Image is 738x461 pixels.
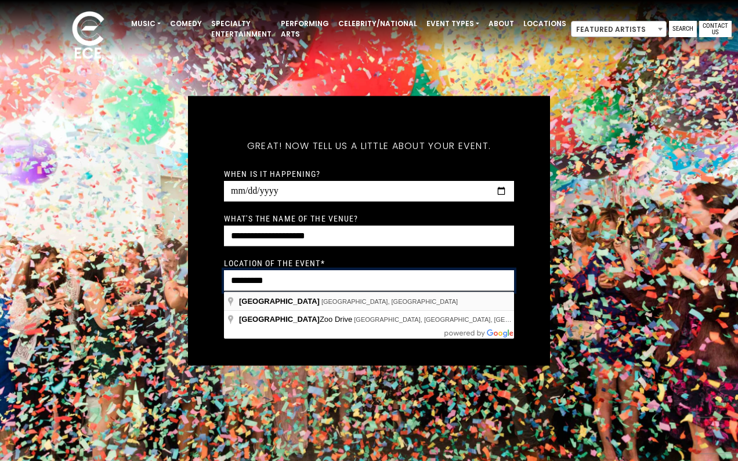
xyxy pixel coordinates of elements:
[165,14,207,34] a: Comedy
[422,14,484,34] a: Event Types
[571,21,666,38] span: Featured Artists
[321,298,458,305] span: [GEOGRAPHIC_DATA], [GEOGRAPHIC_DATA]
[571,21,667,37] span: Featured Artists
[207,14,276,44] a: Specialty Entertainment
[276,14,334,44] a: Performing Arts
[224,168,321,179] label: When is it happening?
[669,21,697,37] a: Search
[484,14,519,34] a: About
[354,316,560,323] span: [GEOGRAPHIC_DATA], [GEOGRAPHIC_DATA], [GEOGRAPHIC_DATA]
[59,8,117,64] img: ece_new_logo_whitev2-1.png
[126,14,165,34] a: Music
[224,257,325,268] label: Location of the event
[239,297,320,306] span: [GEOGRAPHIC_DATA]
[239,315,354,324] span: Zoo Drive
[224,125,514,166] h5: Great! Now tell us a little about your event.
[699,21,732,37] a: Contact Us
[334,14,422,34] a: Celebrity/National
[224,213,358,223] label: What's the name of the venue?
[239,315,320,324] span: [GEOGRAPHIC_DATA]
[519,14,571,34] a: Locations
